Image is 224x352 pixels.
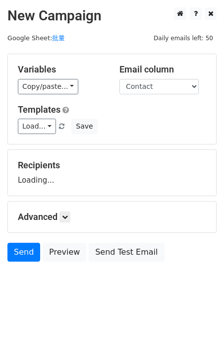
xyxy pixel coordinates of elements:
h5: Advanced [18,211,206,222]
small: Google Sheet: [7,34,65,42]
div: Loading... [18,160,206,186]
h5: Email column [119,64,206,75]
a: Templates [18,104,60,115]
a: Preview [43,243,86,262]
a: 批量 [52,34,65,42]
span: Daily emails left: 50 [150,33,217,44]
a: Copy/paste... [18,79,78,94]
a: Load... [18,119,56,134]
a: Daily emails left: 50 [150,34,217,42]
h5: Variables [18,64,105,75]
a: Send [7,243,40,262]
a: Send Test Email [89,243,164,262]
h5: Recipients [18,160,206,171]
h2: New Campaign [7,7,217,24]
button: Save [71,119,97,134]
